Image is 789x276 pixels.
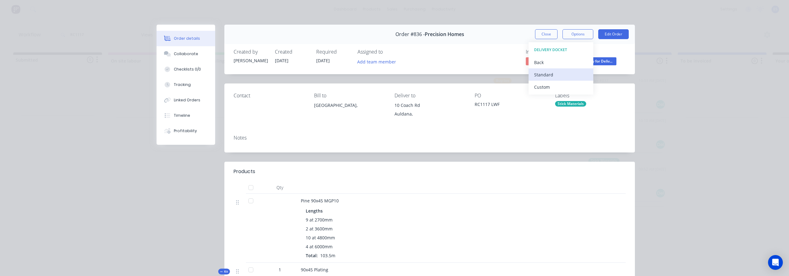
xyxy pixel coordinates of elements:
span: Precision Homes [425,31,464,37]
div: Checklists 0/0 [174,67,201,72]
span: Ready for Deliv... [579,57,616,65]
button: Custom [529,81,593,93]
div: Standard [534,70,588,79]
div: Open Intercom Messenger [768,255,783,270]
button: Close [535,29,558,39]
span: 10 at 4800mm [306,234,335,241]
button: Ready for Deliv... [579,57,616,67]
div: Created by [234,49,268,55]
button: Timeline [157,108,215,123]
span: Kit [220,269,228,274]
button: Collaborate [157,46,215,62]
span: [DATE] [275,58,288,63]
button: Checklists 0/0 [157,62,215,77]
div: PO [475,93,545,99]
div: DELIVERY DOCKET [534,46,588,54]
button: Tracking [157,77,215,92]
div: Invoiced [526,49,572,55]
div: Stick Materials [555,101,586,107]
div: Auldana, [394,110,465,118]
span: 2 at 3600mm [306,225,333,232]
button: Options [562,29,593,39]
div: Labels [555,93,626,99]
div: Kit [218,269,230,274]
span: 90x45 Plating [301,267,328,273]
div: Contact [234,93,304,99]
button: Order details [157,31,215,46]
div: Assigned to [358,49,419,55]
span: 4 at 6000mm [306,243,333,250]
div: Required [316,49,350,55]
div: Timeline [174,113,190,118]
span: Total: [306,253,318,258]
button: Profitability [157,123,215,139]
div: 10 Coach Rd [394,101,465,110]
span: 103.5m [318,253,338,258]
div: Tracking [174,82,191,87]
button: Add team member [358,57,399,66]
div: Deliver to [394,93,465,99]
div: 10 Coach RdAuldana, [394,101,465,121]
button: Linked Orders [157,92,215,108]
div: Order details [174,36,200,41]
button: Add team member [354,57,399,66]
div: Products [234,168,255,175]
div: Custom [534,83,588,91]
div: Collaborate [174,51,198,57]
div: Qty [261,181,298,194]
span: Order #836 - [395,31,425,37]
div: Notes [234,135,626,141]
div: [PERSON_NAME] [234,57,268,64]
div: Bill to [314,93,385,99]
div: [GEOGRAPHIC_DATA], [314,101,385,110]
div: Created [275,49,309,55]
div: RC1117 LWF [475,101,545,110]
button: Back [529,56,593,68]
span: [DATE] [316,58,330,63]
div: Status [579,49,626,55]
span: Pine 90x45 MGP10 [301,198,339,204]
button: DELIVERY DOCKET [529,44,593,56]
div: Profitability [174,128,197,134]
span: 9 at 2700mm [306,217,333,223]
div: Back [534,58,588,67]
span: 1 [279,266,281,273]
button: Edit Order [598,29,629,39]
button: Standard [529,68,593,81]
span: No [526,57,563,65]
span: Lengths [306,208,323,214]
div: Linked Orders [174,97,200,103]
div: [GEOGRAPHIC_DATA], [314,101,385,121]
